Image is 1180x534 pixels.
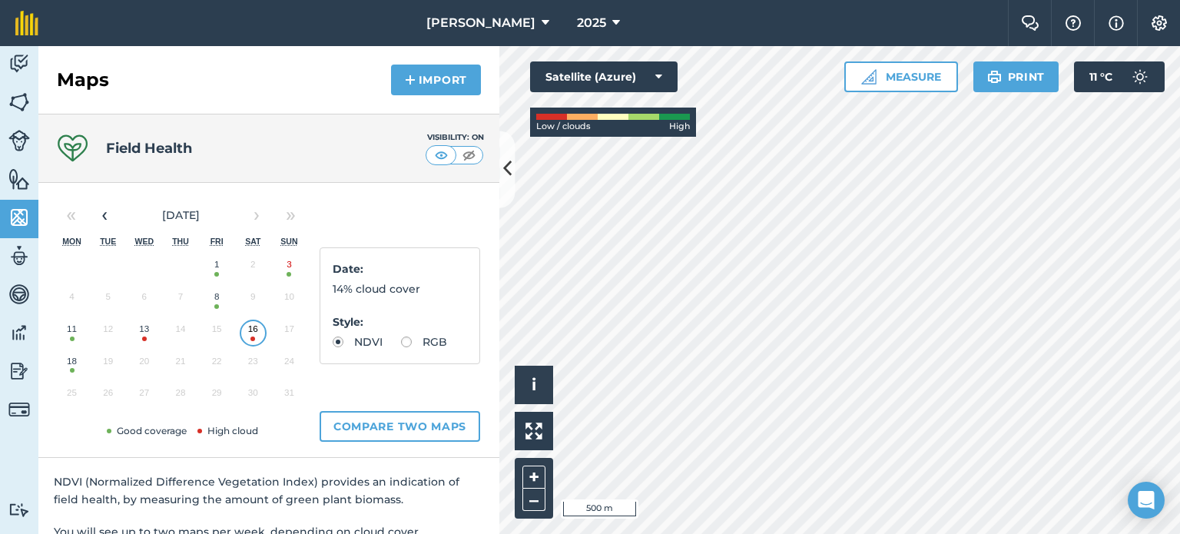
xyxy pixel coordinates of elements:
button: – [522,489,545,511]
button: August 16, 2025 [235,317,271,349]
button: August 1, 2025 [199,252,235,284]
span: [DATE] [162,208,200,222]
p: 14% cloud cover [333,280,467,297]
img: A cog icon [1150,15,1168,31]
button: Satellite (Azure) [530,61,678,92]
button: August 19, 2025 [90,349,126,381]
button: August 21, 2025 [162,349,198,381]
button: August 23, 2025 [235,349,271,381]
span: 11 ° C [1089,61,1112,92]
button: 11 °C [1074,61,1165,92]
img: svg+xml;base64,PD94bWwgdmVyc2lvbj0iMS4wIiBlbmNvZGluZz0idXRmLTgiPz4KPCEtLSBHZW5lcmF0b3I6IEFkb2JlIE... [8,399,30,420]
strong: Date : [333,262,363,276]
img: svg+xml;base64,PHN2ZyB4bWxucz0iaHR0cDovL3d3dy53My5vcmcvMjAwMC9zdmciIHdpZHRoPSIxNyIgaGVpZ2h0PSIxNy... [1109,14,1124,32]
span: High [669,120,690,134]
label: NDVI [333,337,383,347]
img: svg+xml;base64,PD94bWwgdmVyc2lvbj0iMS4wIiBlbmNvZGluZz0idXRmLTgiPz4KPCEtLSBHZW5lcmF0b3I6IEFkb2JlIE... [8,130,30,151]
button: August 31, 2025 [271,380,307,413]
button: [DATE] [121,198,240,232]
img: svg+xml;base64,PHN2ZyB4bWxucz0iaHR0cDovL3d3dy53My5vcmcvMjAwMC9zdmciIHdpZHRoPSI1NiIgaGVpZ2h0PSI2MC... [8,206,30,229]
button: Measure [844,61,958,92]
button: August 29, 2025 [199,380,235,413]
button: August 10, 2025 [271,284,307,317]
abbr: Monday [62,237,81,246]
button: August 17, 2025 [271,317,307,349]
span: [PERSON_NAME] [426,14,535,32]
button: August 24, 2025 [271,349,307,381]
button: August 11, 2025 [54,317,90,349]
button: August 25, 2025 [54,380,90,413]
span: High cloud [194,425,258,436]
button: August 28, 2025 [162,380,198,413]
button: August 14, 2025 [162,317,198,349]
label: RGB [401,337,447,347]
img: svg+xml;base64,PD94bWwgdmVyc2lvbj0iMS4wIiBlbmNvZGluZz0idXRmLTgiPz4KPCEtLSBHZW5lcmF0b3I6IEFkb2JlIE... [8,52,30,75]
img: fieldmargin Logo [15,11,38,35]
button: August 7, 2025 [162,284,198,317]
button: August 27, 2025 [126,380,162,413]
img: svg+xml;base64,PHN2ZyB4bWxucz0iaHR0cDovL3d3dy53My5vcmcvMjAwMC9zdmciIHdpZHRoPSI1NiIgaGVpZ2h0PSI2MC... [8,167,30,191]
span: 2025 [577,14,606,32]
img: svg+xml;base64,PHN2ZyB4bWxucz0iaHR0cDovL3d3dy53My5vcmcvMjAwMC9zdmciIHdpZHRoPSIxOSIgaGVpZ2h0PSIyNC... [987,68,1002,86]
abbr: Sunday [280,237,297,246]
abbr: Wednesday [135,237,154,246]
img: svg+xml;base64,PHN2ZyB4bWxucz0iaHR0cDovL3d3dy53My5vcmcvMjAwMC9zdmciIHdpZHRoPSI1NiIgaGVpZ2h0PSI2MC... [8,91,30,114]
img: Ruler icon [861,69,877,85]
button: « [54,198,88,232]
button: August 13, 2025 [126,317,162,349]
img: svg+xml;base64,PD94bWwgdmVyc2lvbj0iMS4wIiBlbmNvZGluZz0idXRmLTgiPz4KPCEtLSBHZW5lcmF0b3I6IEFkb2JlIE... [8,283,30,306]
p: NDVI (Normalized Difference Vegetation Index) provides an indication of field health, by measurin... [54,473,484,508]
abbr: Thursday [172,237,189,246]
div: Visibility: On [426,131,484,144]
abbr: Saturday [245,237,260,246]
button: i [515,366,553,404]
strong: Style : [333,315,363,329]
img: svg+xml;base64,PD94bWwgdmVyc2lvbj0iMS4wIiBlbmNvZGluZz0idXRmLTgiPz4KPCEtLSBHZW5lcmF0b3I6IEFkb2JlIE... [8,244,30,267]
button: August 18, 2025 [54,349,90,381]
button: August 9, 2025 [235,284,271,317]
img: svg+xml;base64,PD94bWwgdmVyc2lvbj0iMS4wIiBlbmNvZGluZz0idXRmLTgiPz4KPCEtLSBHZW5lcmF0b3I6IEFkb2JlIE... [1125,61,1155,92]
abbr: Tuesday [100,237,116,246]
button: August 4, 2025 [54,284,90,317]
img: svg+xml;base64,PD94bWwgdmVyc2lvbj0iMS4wIiBlbmNvZGluZz0idXRmLTgiPz4KPCEtLSBHZW5lcmF0b3I6IEFkb2JlIE... [8,321,30,344]
button: August 5, 2025 [90,284,126,317]
h4: Field Health [106,138,192,159]
button: August 22, 2025 [199,349,235,381]
button: Import [391,65,481,95]
img: svg+xml;base64,PD94bWwgdmVyc2lvbj0iMS4wIiBlbmNvZGluZz0idXRmLTgiPz4KPCEtLSBHZW5lcmF0b3I6IEFkb2JlIE... [8,360,30,383]
button: August 8, 2025 [199,284,235,317]
button: August 2, 2025 [235,252,271,284]
img: svg+xml;base64,PD94bWwgdmVyc2lvbj0iMS4wIiBlbmNvZGluZz0idXRmLTgiPz4KPCEtLSBHZW5lcmF0b3I6IEFkb2JlIE... [8,502,30,517]
div: Open Intercom Messenger [1128,482,1165,519]
img: Two speech bubbles overlapping with the left bubble in the forefront [1021,15,1039,31]
span: Low / clouds [536,120,591,134]
img: svg+xml;base64,PHN2ZyB4bWxucz0iaHR0cDovL3d3dy53My5vcmcvMjAwMC9zdmciIHdpZHRoPSI1MCIgaGVpZ2h0PSI0MC... [459,148,479,163]
span: i [532,375,536,394]
button: August 30, 2025 [235,380,271,413]
abbr: Friday [210,237,224,246]
button: Print [973,61,1059,92]
button: › [240,198,273,232]
button: ‹ [88,198,121,232]
img: Four arrows, one pointing top left, one top right, one bottom right and the last bottom left [525,423,542,439]
button: August 6, 2025 [126,284,162,317]
button: August 3, 2025 [271,252,307,284]
button: » [273,198,307,232]
button: August 15, 2025 [199,317,235,349]
span: Good coverage [104,425,187,436]
img: svg+xml;base64,PHN2ZyB4bWxucz0iaHR0cDovL3d3dy53My5vcmcvMjAwMC9zdmciIHdpZHRoPSI1MCIgaGVpZ2h0PSI0MC... [432,148,451,163]
img: A question mark icon [1064,15,1082,31]
button: Compare two maps [320,411,480,442]
button: August 12, 2025 [90,317,126,349]
button: August 26, 2025 [90,380,126,413]
h2: Maps [57,68,109,92]
img: svg+xml;base64,PHN2ZyB4bWxucz0iaHR0cDovL3d3dy53My5vcmcvMjAwMC9zdmciIHdpZHRoPSIxNCIgaGVpZ2h0PSIyNC... [405,71,416,89]
button: August 20, 2025 [126,349,162,381]
button: + [522,466,545,489]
